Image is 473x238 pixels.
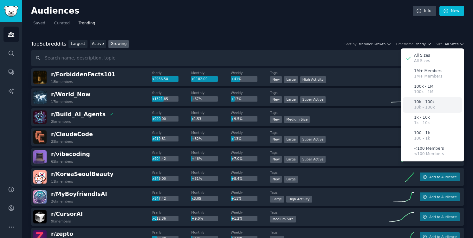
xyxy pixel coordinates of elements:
[420,212,460,221] button: Add to Audience
[270,176,282,183] div: New
[420,172,460,181] button: Add to Audience
[231,91,270,95] dt: Weekly
[152,137,166,141] span: x919.81
[51,231,73,237] span: r/ zepto
[152,71,191,75] dt: Yearly
[231,110,270,115] dt: Weekly
[152,230,191,235] dt: Yearly
[414,99,435,105] p: 10k - 100k
[231,170,270,175] dt: Weekly
[51,131,93,137] span: r/ ClaudeCode
[51,159,73,164] div: 65k members
[33,91,47,104] img: World_Now
[284,136,298,143] div: Large
[192,197,201,200] span: x3.05
[270,216,296,222] div: Medium Size
[51,91,90,97] span: r/ World_Now
[414,130,430,136] p: 100 - 1k
[414,120,430,126] p: 1k - 10k
[51,139,73,144] div: 25k members
[414,68,442,74] p: 1M+ Members
[33,170,47,184] img: KoreaSeoulBeauty
[68,40,87,48] a: Largest
[51,99,73,104] div: 17k members
[231,150,270,155] dt: Weekly
[270,91,389,95] dt: Tags
[414,53,430,59] p: All Sizes
[300,96,326,103] div: Super Active
[231,71,270,75] dt: Weekly
[152,177,166,180] span: x849.00
[414,105,435,110] p: 10k - 100k
[284,116,310,123] div: Medium Size
[152,77,168,81] span: x2956.50
[231,177,243,180] span: +8.4%
[51,151,90,157] span: r/ vibecoding
[413,6,436,16] a: Info
[270,71,389,75] dt: Tags
[284,176,298,183] div: Large
[345,42,357,46] div: Sort by
[414,136,430,141] p: 100 - 1k
[231,157,243,160] span: +7.0%
[51,79,73,84] div: 18k members
[414,146,444,152] p: <100 Members
[231,210,270,215] dt: Weekly
[445,42,464,46] button: All Sizes
[270,210,389,215] dt: Tags
[31,6,413,16] h2: Audiences
[33,21,45,26] span: Saved
[414,58,430,64] p: All Sizes
[51,71,115,78] span: r/ ForbiddenFacts101
[192,216,203,220] span: +9.0%
[420,192,460,201] button: Add to Audience
[152,91,191,95] dt: Yearly
[270,76,282,83] div: New
[192,177,202,180] span: +31%
[429,195,457,199] span: Add to Audience
[270,170,389,175] dt: Tags
[270,156,282,163] div: New
[359,42,386,46] span: Member Growth
[270,116,282,123] div: New
[76,18,97,31] a: Trending
[191,91,231,95] dt: Monthly
[51,191,107,197] span: r/ MyBoyfriendIsAI
[192,137,202,141] span: +82%
[152,216,166,220] span: x612.36
[231,117,243,121] span: +9.5%
[33,110,47,124] img: Build_AI_Agents
[231,230,270,235] dt: Weekly
[284,76,298,83] div: Large
[51,111,106,117] span: r/ Build_AI_Agents
[414,115,430,121] p: 1k - 10k
[191,71,231,75] dt: Monthly
[231,97,242,101] span: +17%
[79,21,95,26] span: Trending
[4,6,18,17] img: GummySearch logo
[231,190,270,195] dt: Weekly
[284,96,298,103] div: Large
[270,136,282,143] div: New
[33,190,47,204] img: MyBoyfriendIsAI
[191,150,231,155] dt: Monthly
[152,97,168,101] span: x1321.85
[192,97,202,101] span: +67%
[231,216,243,220] span: +1.2%
[51,179,73,184] div: 11k members
[414,151,444,157] p: <100 Members
[191,170,231,175] dt: Monthly
[300,136,326,143] div: Super Active
[270,196,284,203] div: Large
[284,156,298,163] div: Large
[152,210,191,215] dt: Yearly
[416,42,426,46] span: Yearly
[414,74,442,79] p: 1M+ Members
[270,230,389,235] dt: Tags
[191,130,231,135] dt: Monthly
[300,76,326,83] div: High Activity
[152,190,191,195] dt: Yearly
[191,210,231,215] dt: Monthly
[191,110,231,115] dt: Monthly
[270,96,282,103] div: New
